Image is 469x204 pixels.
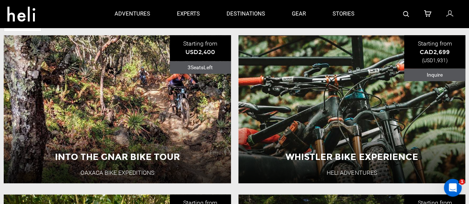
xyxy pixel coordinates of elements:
[227,10,265,18] p: destinations
[47,21,75,29] span: 28 Results
[177,10,200,18] p: experts
[115,10,150,18] p: adventures
[403,11,409,17] img: search-bar-icon.svg
[459,179,465,185] span: 1
[444,179,462,197] iframe: Intercom live chat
